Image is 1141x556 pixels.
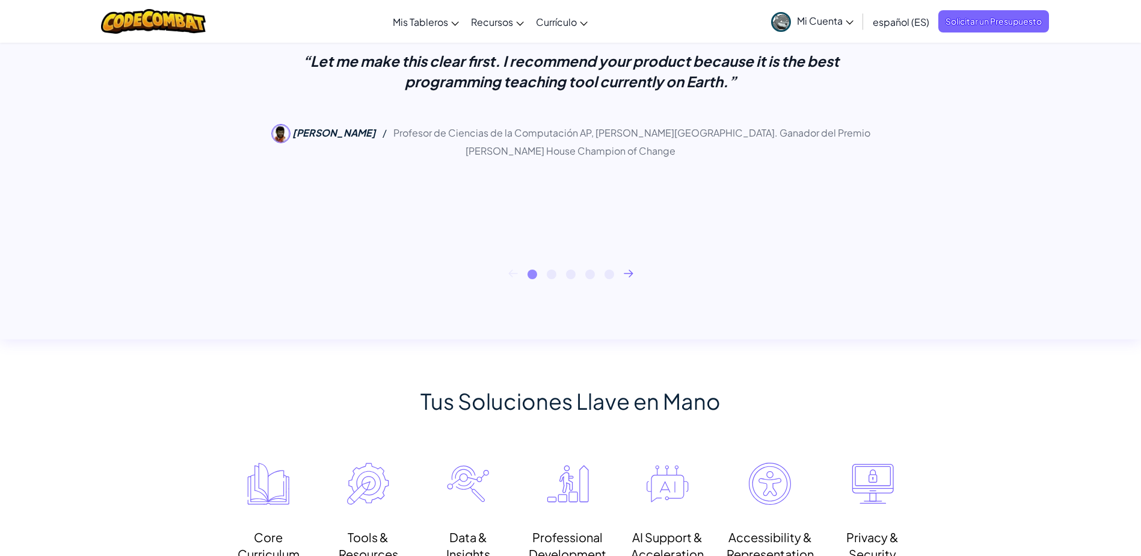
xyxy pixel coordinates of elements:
button: 5 [604,270,614,279]
span: Mi Cuenta [797,14,853,27]
a: Currículo [530,5,594,38]
p: “Let me make this clear first. I recommend your product because it is the best programming teachi... [270,51,872,91]
img: Vector image to illustrate Professional Development [547,463,589,505]
button: 4 [585,270,595,279]
span: Currículo [536,16,577,28]
a: español (ES) [867,5,935,38]
img: Vector image to illustrate Tools & Resources [347,463,389,505]
img: Vector image to illustrate Accessibility & Representation [749,463,791,505]
button: 2 [547,270,556,279]
span: / [378,126,392,139]
button: 3 [566,270,576,279]
span: Profesor de Ciencias de la Computación AP, [PERSON_NAME][GEOGRAPHIC_DATA]. Ganador del Premio [PE... [393,126,870,157]
img: Vector image to illustrate Core Curriculum [247,463,289,505]
img: Vector image to illustrate AI Support & Acceleration [647,463,689,505]
img: CodeCombat logo [101,9,206,34]
img: Vector image to illustrate Data & Insights [447,463,489,505]
span: Mis Tableros [393,16,448,28]
span: Tus Soluciones Llave en Mano [420,388,721,415]
span: [PERSON_NAME] [292,126,376,139]
img: Seth Reichelson [271,124,291,143]
a: Mi Cuenta [765,2,860,40]
span: español (ES) [873,16,929,28]
img: avatar [771,12,791,32]
span: Recursos [471,16,513,28]
a: Mis Tableros [387,5,465,38]
a: Recursos [465,5,530,38]
img: Vector image to illustrate Privacy & Security [852,463,894,505]
button: 1 [527,270,537,279]
a: Solicitar un Presupuesto [938,10,1049,32]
